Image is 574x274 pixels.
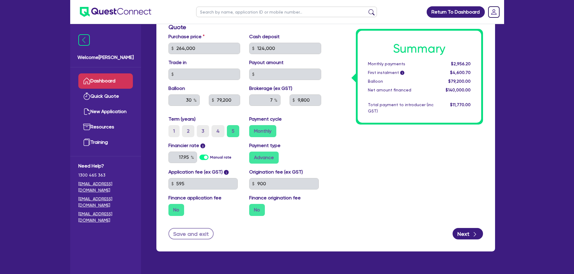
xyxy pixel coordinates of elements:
label: Payment type [249,142,281,149]
img: resources [83,123,90,131]
label: Cash deposit [249,33,280,40]
label: Balloon [168,85,185,92]
label: Manual rate [210,155,231,160]
label: Origination fee (ex GST) [249,168,303,176]
a: Resources [78,119,133,135]
span: i [200,143,205,148]
a: [EMAIL_ADDRESS][DOMAIN_NAME] [78,196,133,208]
label: 2 [182,125,194,137]
span: Welcome [PERSON_NAME] [77,54,134,61]
span: i [224,170,229,175]
a: [EMAIL_ADDRESS][DOMAIN_NAME] [78,181,133,193]
label: Payment cycle [249,115,282,123]
a: Dropdown toggle [486,4,502,20]
img: training [83,139,90,146]
label: Application fee (ex GST) [168,168,223,176]
a: Training [78,135,133,150]
label: No [249,204,265,216]
img: quest-connect-logo-blue [80,7,151,17]
span: $4,600.70 [450,70,471,75]
img: new-application [83,108,90,115]
input: Search by name, application ID or mobile number... [196,7,377,17]
img: quick-quote [83,93,90,100]
span: $2,956.20 [451,61,471,66]
label: 3 [197,125,209,137]
div: Total payment to introducer (inc GST) [363,102,438,114]
a: Return To Dashboard [427,6,485,18]
span: $79,200.00 [448,79,471,84]
h3: Quote [168,23,321,31]
a: [EMAIL_ADDRESS][DOMAIN_NAME] [78,211,133,223]
label: 5 [227,125,239,137]
img: icon-menu-close [78,34,90,46]
span: Need Help? [78,162,133,170]
span: i [400,71,404,75]
button: Next [453,228,483,239]
label: Finance application fee [168,194,221,202]
label: Brokerage (ex GST) [249,85,292,92]
label: Purchase price [168,33,205,40]
label: Payout amount [249,59,284,66]
label: Term (years) [168,115,196,123]
label: Advance [249,152,279,164]
div: First instalment [363,69,438,76]
div: Net amount financed [363,87,438,93]
button: Save and exit [168,228,214,239]
h1: Summary [368,42,471,56]
span: $140,000.00 [446,88,471,92]
div: Balloon [363,78,438,85]
a: Quick Quote [78,89,133,104]
label: No [168,204,184,216]
label: Financier rate [168,142,205,149]
span: 1300 465 363 [78,172,133,178]
label: 1 [168,125,180,137]
label: Finance origination fee [249,194,301,202]
div: Monthly payments [363,61,438,67]
label: Monthly [249,125,276,137]
span: $11,770.00 [450,102,471,107]
label: 4 [212,125,224,137]
a: New Application [78,104,133,119]
a: Dashboard [78,73,133,89]
label: Trade in [168,59,187,66]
